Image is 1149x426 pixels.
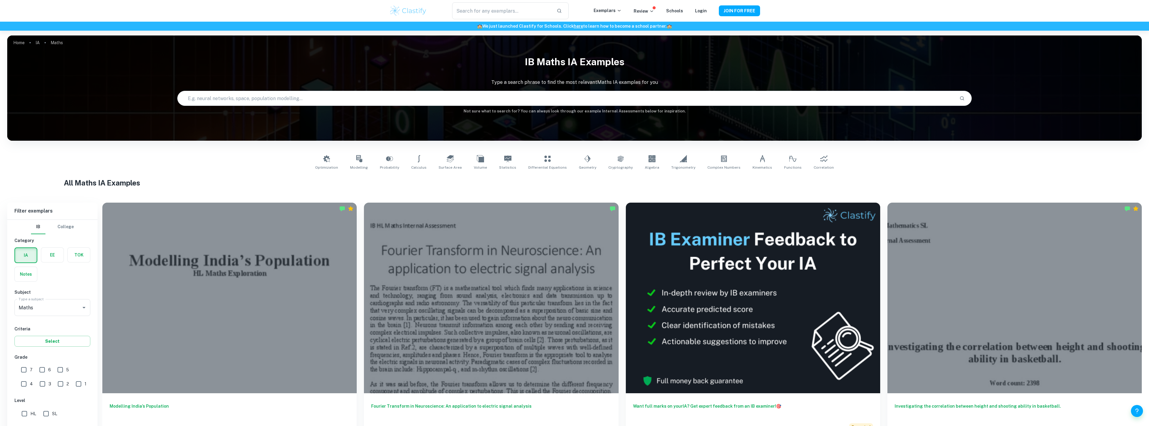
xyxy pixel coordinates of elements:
[695,8,707,13] a: Login
[14,237,90,244] h6: Category
[389,5,427,17] img: Clastify logo
[474,165,487,170] span: Volume
[68,248,90,262] button: TOK
[7,79,1142,86] p: Type a search phrase to find the most relevant Maths IA examples for you
[671,165,695,170] span: Trigonometry
[66,366,69,373] span: 5
[31,220,45,234] button: IB
[1133,206,1139,212] div: Premium
[380,165,399,170] span: Probability
[14,326,90,332] h6: Criteria
[67,381,69,387] span: 2
[439,165,462,170] span: Surface Area
[579,165,596,170] span: Geometry
[626,203,880,393] img: Thumbnail
[371,403,611,423] h6: Fourier Transform in Neuroscience: An application to electric signal analysis
[64,177,1085,188] h1: All Maths IA Examples
[574,24,583,29] a: here
[477,24,482,29] span: 🏫
[14,336,90,347] button: Select
[14,354,90,360] h6: Grade
[31,220,74,234] div: Filter type choice
[1124,206,1130,212] img: Marked
[957,93,967,103] button: Search
[594,7,622,14] p: Exemplars
[1,23,1148,29] h6: We just launched Clastify for Schools. Click to learn how to become a school partner.
[110,403,349,423] h6: Modelling India’s Population
[666,8,683,13] a: Schools
[610,206,616,212] img: Marked
[80,303,88,312] button: Open
[19,296,44,302] label: Type a subject
[350,165,368,170] span: Modelling
[30,410,36,417] span: HL
[753,165,772,170] span: Kinematics
[14,397,90,404] h6: Level
[608,165,633,170] span: Cryptography
[645,165,659,170] span: Algebra
[52,410,57,417] span: SL
[667,24,672,29] span: 🏫
[895,403,1135,423] h6: Investigating the correlation between height and shooting ability in basketball.
[41,248,64,262] button: EE
[48,381,51,387] span: 3
[528,165,567,170] span: Differential Equations
[51,39,63,46] p: Maths
[499,165,516,170] span: Statistics
[36,38,40,47] a: IA
[339,206,345,212] img: Marked
[776,404,781,409] span: 🎯
[30,381,33,387] span: 4
[13,38,25,47] a: Home
[15,267,37,281] button: Notes
[452,2,551,19] input: Search for any exemplars...
[57,220,74,234] button: College
[348,206,354,212] div: Premium
[85,381,86,387] span: 1
[7,52,1142,72] h1: IB Maths IA examples
[7,108,1142,114] h6: Not sure what to search for? You can always look through our example Internal Assessments below f...
[7,203,98,219] h6: Filter exemplars
[15,248,37,262] button: IA
[14,289,90,296] h6: Subject
[411,165,427,170] span: Calculus
[634,8,654,14] p: Review
[719,5,760,16] button: JOIN FOR FREE
[814,165,834,170] span: Correlation
[178,90,954,107] input: E.g. neural networks, space, population modelling...
[30,366,33,373] span: 7
[48,366,51,373] span: 6
[633,403,873,416] h6: Want full marks on your IA ? Get expert feedback from an IB examiner!
[707,165,741,170] span: Complex Numbers
[784,165,802,170] span: Functions
[315,165,338,170] span: Optimization
[1131,405,1143,417] button: Help and Feedback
